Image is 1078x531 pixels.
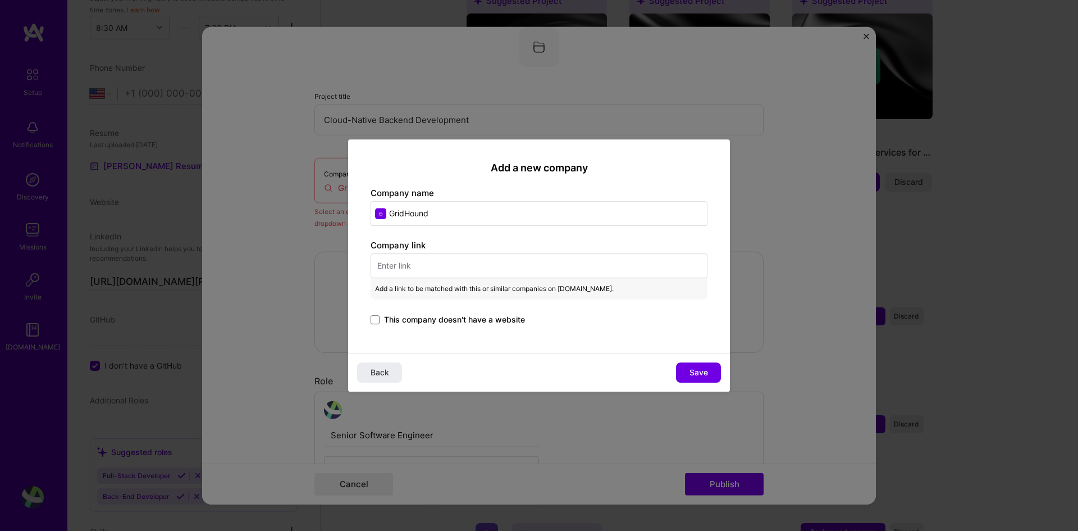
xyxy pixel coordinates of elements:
span: This company doesn't have a website [384,314,525,325]
span: Back [371,367,389,378]
label: Company name [371,188,434,198]
span: Save [689,367,708,378]
button: Save [676,362,721,383]
button: Back [357,362,402,383]
span: Add a link to be matched with this or similar companies on [DOMAIN_NAME]. [375,283,614,295]
input: Enter name [371,201,707,226]
h2: Add a new company [371,162,707,174]
input: Enter link [371,253,707,278]
label: Company link [371,240,426,251]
